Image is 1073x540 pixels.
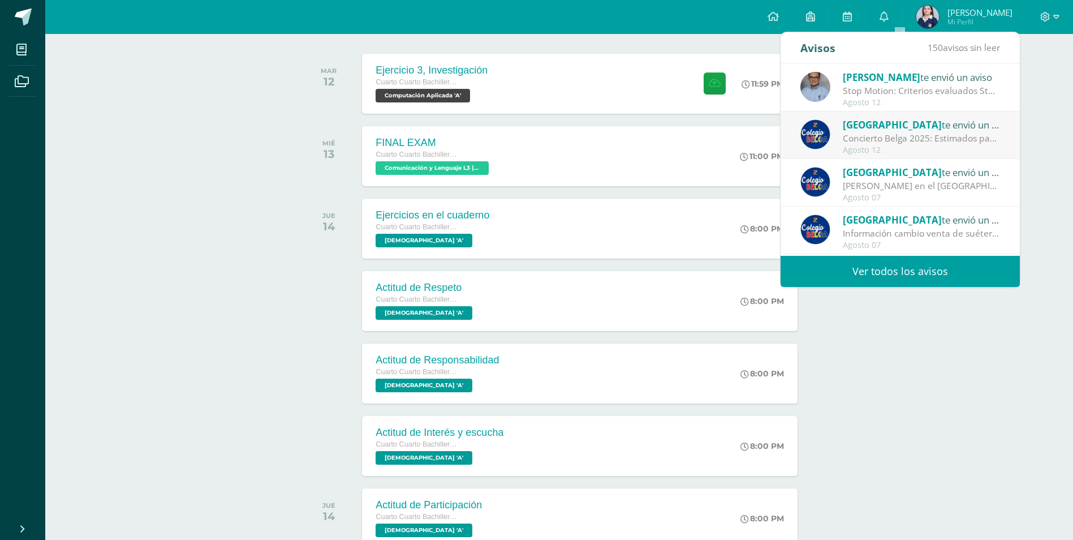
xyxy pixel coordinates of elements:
span: [GEOGRAPHIC_DATA] [843,166,942,179]
span: [GEOGRAPHIC_DATA] [843,213,942,226]
div: te envió un aviso [843,212,1000,227]
span: Cuarto Cuarto Bachillerato en Ciencias y Letras con Orientación en Computación [376,368,460,376]
div: 11:59 PM [742,79,784,89]
div: Avisos [800,32,835,63]
img: 919ad801bb7643f6f997765cf4083301.png [800,167,830,197]
span: [GEOGRAPHIC_DATA] [843,118,942,131]
div: Agosto 12 [843,145,1000,155]
span: Cuarto Cuarto Bachillerato en Ciencias y Letras con Orientación en Computación [376,151,460,158]
div: Concierto Belga 2025: Estimados padres y madres de familia: Les saludamos cordialmente deseando q... [843,132,1000,145]
div: 8:00 PM [740,368,784,379]
div: Abuelitos Heladeros en el Colegio Belga.: Estimados padres y madres de familia: Les saludamos cor... [843,179,1000,192]
div: FINAL EXAM [376,137,492,149]
div: 14 [322,220,335,233]
span: Computación Aplicada 'A' [376,89,470,102]
div: Agosto 07 [843,241,1000,250]
img: 919ad801bb7643f6f997765cf4083301.png [800,119,830,149]
div: 8:00 PM [740,224,784,234]
span: Evangelización 'A' [376,524,472,537]
span: Cuarto Cuarto Bachillerato en Ciencias y Letras con Orientación en Computación [376,295,460,303]
div: Agosto 07 [843,193,1000,203]
div: 12 [321,75,337,88]
div: MAR [321,67,337,75]
div: Actitud de Responsabilidad [376,354,499,366]
div: te envió un aviso [843,117,1000,132]
div: 8:00 PM [740,513,784,524]
div: JUE [322,502,335,509]
div: 8:00 PM [740,441,784,451]
div: Actitud de Respeto [376,282,475,294]
span: Evangelización 'A' [376,306,472,320]
span: Mi Perfil [947,17,1012,27]
div: te envió un aviso [843,165,1000,179]
a: Ver todos los avisos [781,256,1020,287]
span: Cuarto Cuarto Bachillerato en Ciencias y Letras con Orientación en Computación [376,223,460,231]
div: te envió un aviso [843,70,1000,84]
div: Stop Motion: Criterios evaluados Stop Motion. [843,84,1000,97]
span: Evangelización 'A' [376,234,472,247]
span: Evangelización 'A' [376,379,472,392]
div: Información cambio venta de suéter y chaleco del Colegio - Tejidos Piemont -: Estimados Padres de... [843,227,1000,240]
div: Ejercicios en el cuaderno [376,209,489,221]
div: MIÉ [322,139,335,147]
span: Cuarto Cuarto Bachillerato en Ciencias y Letras con Orientación en Computación [376,513,460,521]
div: 8:00 PM [740,296,784,306]
img: dec8df1200ccd7bd8674d58b6835b718.png [916,6,939,28]
img: 919ad801bb7643f6f997765cf4083301.png [800,215,830,245]
span: Cuarto Cuarto Bachillerato en Ciencias y Letras con Orientación en Computación [376,440,460,448]
span: avisos sin leer [928,41,1000,54]
div: 14 [322,509,335,523]
div: Actitud de Interés y escucha [376,427,503,439]
div: 11:00 PM [740,151,784,161]
div: 13 [322,147,335,161]
span: Comunicación y Lenguaje L3 (Inglés Técnico) 4 'A' [376,161,489,175]
img: c0a26e2fe6bfcdf9029544cd5cc8fd3b.png [800,72,830,102]
span: Cuarto Cuarto Bachillerato en Ciencias y Letras con Orientación en Computación [376,78,460,86]
div: Agosto 12 [843,98,1000,108]
span: Evangelización 'A' [376,451,472,465]
div: Actitud de Participación [376,499,482,511]
div: JUE [322,212,335,220]
span: [PERSON_NAME] [843,71,920,84]
div: Ejercicio 3, Investigación [376,65,488,76]
span: 150 [928,41,943,54]
span: [PERSON_NAME] [947,7,1012,18]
